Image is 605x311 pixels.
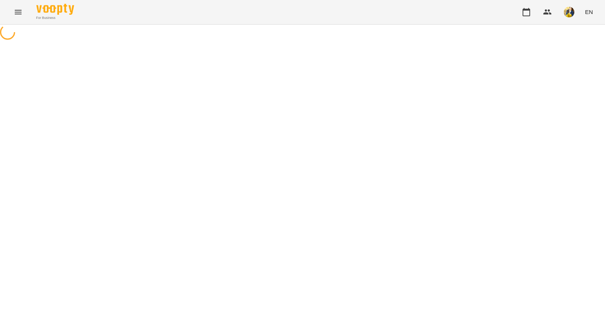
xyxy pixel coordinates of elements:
button: Menu [9,3,27,21]
span: For Business [36,16,74,20]
img: Voopty Logo [36,4,74,15]
button: EN [582,5,596,19]
span: EN [585,8,593,16]
img: edf558cdab4eea865065d2180bd167c9.jpg [564,7,574,17]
